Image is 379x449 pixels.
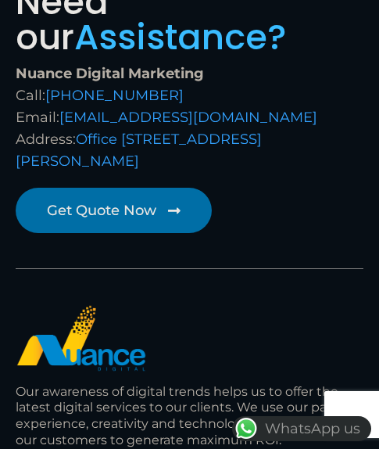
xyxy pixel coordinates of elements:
span: Assistance? [74,13,287,62]
a: WhatsAppWhatsApp us [232,420,371,437]
img: WhatsApp [234,416,259,441]
div: WhatsApp us [232,416,371,441]
a: Office [STREET_ADDRESS][PERSON_NAME] [16,131,262,170]
p: Our awareness of digital trends helps us to offer the latest digital services to our clients. We ... [16,384,363,449]
strong: Nuance Digital Marketing [16,65,204,82]
a: Get Quote Now [16,188,212,233]
div: Call: Email: Address: [16,63,363,172]
a: [EMAIL_ADDRESS][DOMAIN_NAME] [59,109,317,126]
span: Get Quote Now [47,203,156,217]
a: [PHONE_NUMBER] [45,87,184,104]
